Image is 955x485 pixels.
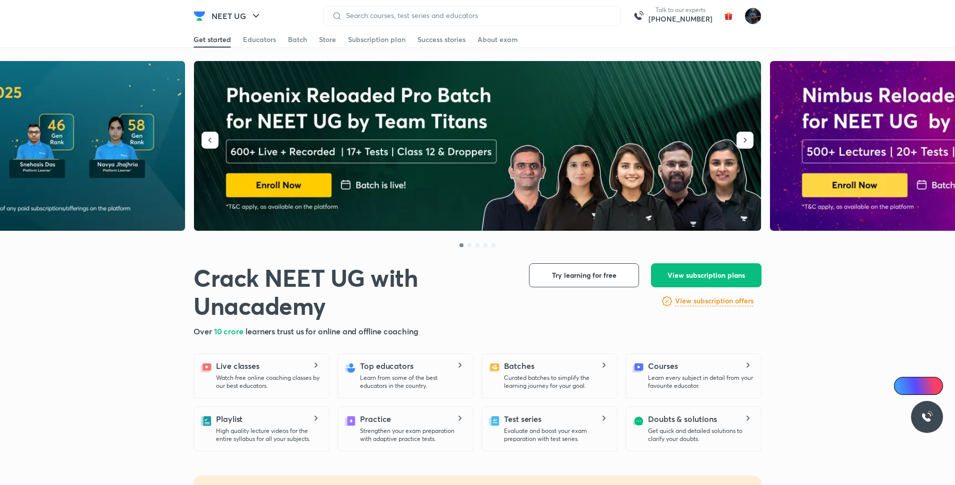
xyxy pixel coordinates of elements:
[529,263,639,287] button: Try learning for free
[216,374,321,390] p: Watch free online coaching classes by our best educators.
[900,382,908,390] img: Icon
[360,427,465,443] p: Strengthen your exam preparation with adaptive practice tests.
[243,35,276,45] div: Educators
[910,382,937,390] span: Ai Doubts
[651,263,761,287] button: View subscription plans
[477,32,518,48] a: About exam
[720,8,736,24] img: avatar
[360,413,391,425] h5: Practice
[193,10,205,22] img: Company Logo
[245,326,418,336] span: learners trust us for online and offline coaching
[193,326,214,336] span: Over
[193,35,231,45] div: Get started
[552,270,616,280] span: Try learning for free
[628,6,648,26] img: call-us
[477,35,518,45] div: About exam
[417,35,465,45] div: Success stories
[648,14,712,24] a: [PHONE_NUMBER]
[360,360,413,372] h5: Top educators
[417,32,465,48] a: Success stories
[193,32,231,48] a: Get started
[216,427,321,443] p: High quality lecture videos for the entire syllabus for all your subjects.
[214,326,245,336] span: 10 crore
[319,35,336,45] div: Store
[205,6,268,26] button: NEET UG
[504,427,609,443] p: Evaluate and boost your exam preparation with test series.
[319,32,336,48] a: Store
[348,35,405,45] div: Subscription plan
[667,270,745,280] span: View subscription plans
[216,413,242,425] h5: Playlist
[243,32,276,48] a: Educators
[921,411,933,423] img: ttu
[648,6,712,14] p: Talk to our experts
[648,360,677,372] h5: Courses
[894,377,943,395] a: Ai Doubts
[342,12,612,20] input: Search courses, test series and educators
[288,35,307,45] div: Batch
[216,360,259,372] h5: Live classes
[504,360,534,372] h5: Batches
[648,427,753,443] p: Get quick and detailed solutions to clarify your doubts.
[675,296,753,306] h6: View subscription offers
[648,374,753,390] p: Learn every subject in detail from your favourite educator.
[360,374,465,390] p: Learn from some of the best educators in the country.
[193,263,513,319] h1: Crack NEET UG with Unacademy
[504,374,609,390] p: Curated batches to simplify the learning journey for your goal.
[348,32,405,48] a: Subscription plan
[744,8,761,25] img: Purnima Sharma
[675,295,753,307] a: View subscription offers
[288,32,307,48] a: Batch
[648,413,717,425] h5: Doubts & solutions
[504,413,541,425] h5: Test series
